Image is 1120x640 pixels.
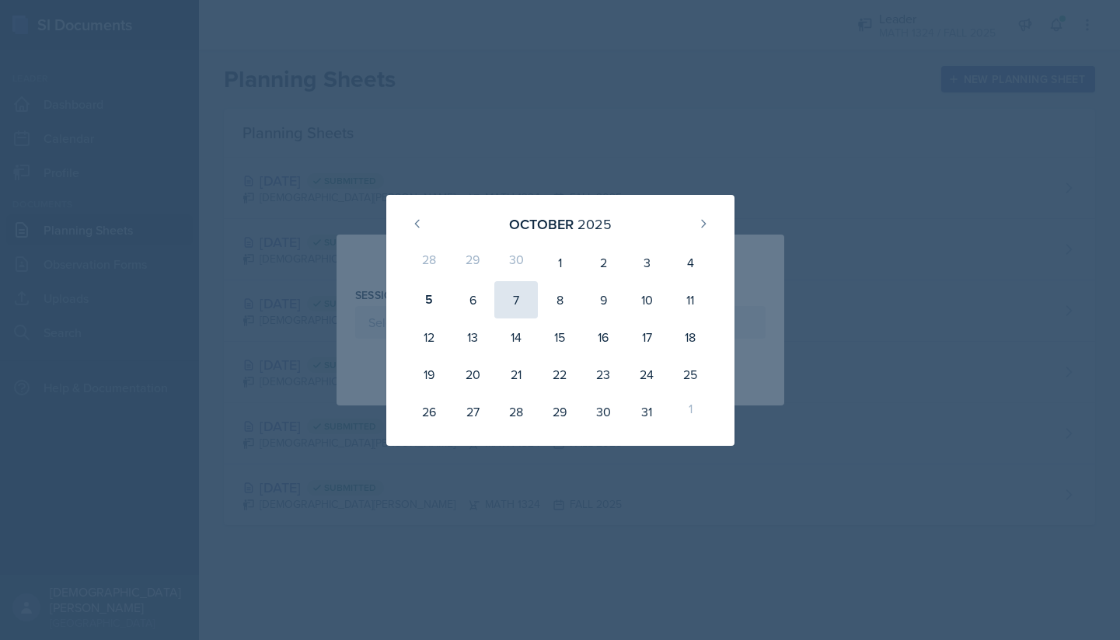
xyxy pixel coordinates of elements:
div: 25 [668,356,712,393]
div: 8 [538,281,581,318]
div: 19 [408,356,452,393]
div: 17 [625,318,668,356]
div: 4 [668,244,712,281]
div: 14 [494,318,538,356]
div: 26 [408,393,452,430]
div: October [509,214,574,235]
div: 5 [408,281,452,318]
div: 23 [581,356,625,393]
div: 10 [625,281,668,318]
div: 21 [494,356,538,393]
div: 20 [451,356,494,393]
div: 7 [494,281,538,318]
div: 6 [451,281,494,318]
div: 11 [668,281,712,318]
div: 13 [451,318,494,356]
div: 22 [538,356,581,393]
div: 1 [538,244,581,281]
div: 29 [451,244,494,281]
div: 3 [625,244,668,281]
div: 27 [451,393,494,430]
div: 24 [625,356,668,393]
div: 15 [538,318,581,356]
div: 12 [408,318,452,356]
div: 30 [494,244,538,281]
div: 18 [668,318,712,356]
div: 16 [581,318,625,356]
div: 2 [581,244,625,281]
div: 1 [668,393,712,430]
div: 2025 [577,214,612,235]
div: 28 [408,244,452,281]
div: 29 [538,393,581,430]
div: 31 [625,393,668,430]
div: 28 [494,393,538,430]
div: 30 [581,393,625,430]
div: 9 [581,281,625,318]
